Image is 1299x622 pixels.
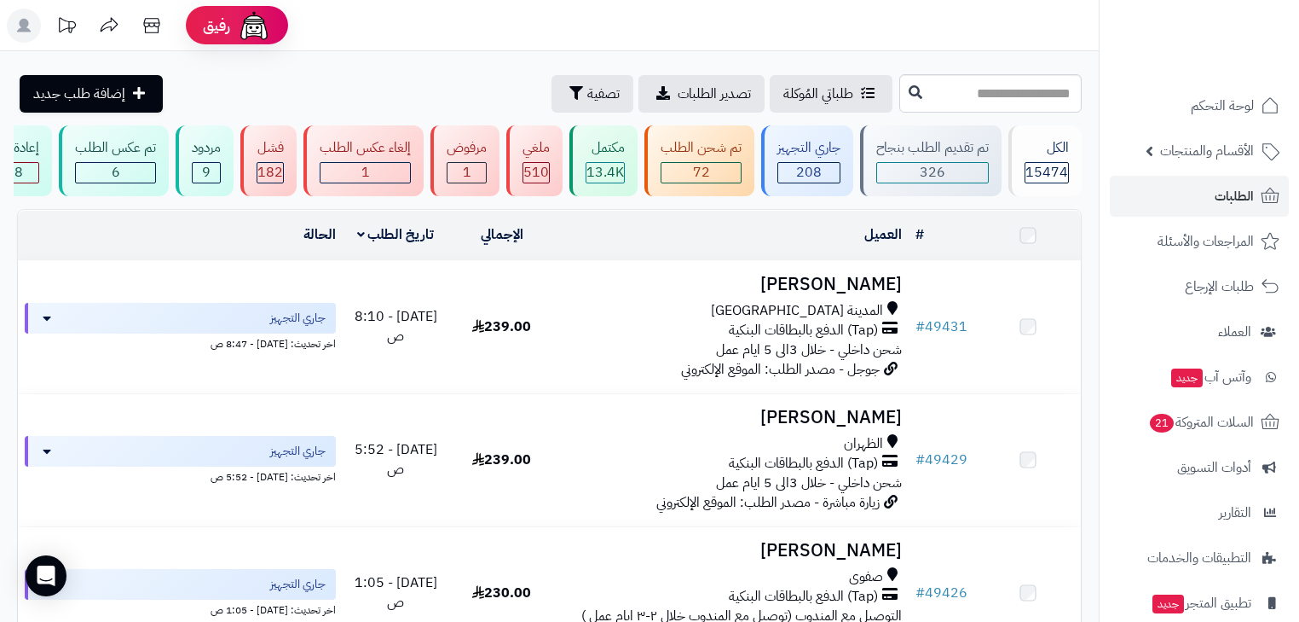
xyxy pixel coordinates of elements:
div: 13410 [586,163,624,183]
a: فشل 182 [237,125,300,196]
div: 1 [447,163,486,183]
a: تاريخ الطلب [357,224,435,245]
div: اخر تحديث: [DATE] - 5:52 ص [25,467,336,485]
span: 21 [1150,414,1174,433]
button: تصفية [551,75,633,113]
span: زيارة مباشرة - مصدر الطلب: الموقع الإلكتروني [656,492,880,513]
span: تطبيق المتجر [1151,591,1251,615]
a: طلباتي المُوكلة [770,75,892,113]
span: جوجل - مصدر الطلب: الموقع الإلكتروني [681,359,880,380]
a: #49429 [915,450,967,470]
h3: [PERSON_NAME] [562,275,902,294]
span: 208 [796,162,822,183]
div: اخر تحديث: [DATE] - 1:05 ص [25,600,336,618]
div: الكل [1025,138,1069,158]
a: مكتمل 13.4K [566,125,641,196]
div: ملغي [522,138,550,158]
span: 1 [361,162,370,183]
a: السلات المتروكة21 [1110,402,1289,443]
span: الأقسام والمنتجات [1160,139,1254,163]
span: وآتس آب [1169,365,1251,389]
span: 239.00 [472,450,531,470]
div: 1 [320,163,410,183]
span: جاري التجهيز [270,443,326,460]
span: المراجعات والأسئلة [1158,230,1254,253]
div: تم تقديم الطلب بنجاح [876,138,989,158]
a: ملغي 510 [503,125,566,196]
div: 9 [193,163,220,183]
div: اخر تحديث: [DATE] - 8:47 ص [25,334,336,352]
a: إضافة طلب جديد [20,75,163,113]
span: 1 [463,162,471,183]
span: # [915,583,925,603]
div: مرفوض [447,138,487,158]
a: مرفوض 1 [427,125,503,196]
a: تصدير الطلبات [638,75,765,113]
span: السلات المتروكة [1148,410,1254,434]
span: طلبات الإرجاع [1185,275,1254,299]
a: #49431 [915,317,967,337]
span: رفيق [203,15,230,36]
span: 9 [202,162,211,183]
span: 239.00 [472,317,531,337]
div: 6 [76,163,155,183]
img: ai-face.png [237,9,271,43]
a: تم تقديم الطلب بنجاح 326 [857,125,1005,196]
div: فشل [257,138,284,158]
span: 6 [112,162,120,183]
a: #49426 [915,583,967,603]
span: التقارير [1219,501,1251,525]
span: الظهران [844,434,883,454]
a: الحالة [303,224,336,245]
span: تصدير الطلبات [678,84,751,104]
span: جاري التجهيز [270,310,326,327]
span: (Tap) الدفع بالبطاقات البنكية [729,321,878,340]
span: 230.00 [472,583,531,603]
span: [DATE] - 8:10 ص [355,306,437,346]
div: 326 [877,163,988,183]
span: أدوات التسويق [1177,456,1251,480]
div: مردود [192,138,221,158]
span: (Tap) الدفع بالبطاقات البنكية [729,587,878,607]
a: مردود 9 [172,125,237,196]
h3: [PERSON_NAME] [562,408,902,427]
div: 182 [257,163,283,183]
span: إضافة طلب جديد [33,84,125,104]
div: 510 [523,163,549,183]
span: # [915,317,925,337]
span: المدينة [GEOGRAPHIC_DATA] [711,301,883,321]
div: 208 [778,163,840,183]
span: صفوى [849,567,883,587]
span: 510 [523,162,549,183]
a: العملاء [1110,311,1289,352]
a: إلغاء عكس الطلب 1 [300,125,427,196]
a: # [915,224,924,245]
div: تم عكس الطلب [75,138,156,158]
span: جديد [1152,595,1184,613]
span: جديد [1171,369,1203,387]
span: 72 [693,162,710,183]
div: تم شحن الطلب [661,138,742,158]
div: جاري التجهيز [777,138,840,158]
div: مكتمل [586,138,625,158]
span: [DATE] - 1:05 ص [355,573,437,613]
a: جاري التجهيز 208 [758,125,857,196]
span: 326 [920,162,945,183]
span: شحن داخلي - خلال 3الى 5 ايام عمل [716,340,902,360]
span: الطلبات [1215,184,1254,208]
h3: [PERSON_NAME] [562,541,902,561]
span: 182 [257,162,283,183]
a: لوحة التحكم [1110,85,1289,126]
a: العميل [864,224,902,245]
a: التطبيقات والخدمات [1110,538,1289,578]
span: # [915,450,925,470]
span: [DATE] - 5:52 ص [355,439,437,480]
span: (Tap) الدفع بالبطاقات البنكية [729,454,878,474]
span: 13.4K [586,162,624,183]
span: لوحة التحكم [1191,94,1254,118]
a: وآتس آبجديد [1110,357,1289,398]
div: إلغاء عكس الطلب [320,138,411,158]
span: طلباتي المُوكلة [783,84,853,104]
a: تحديثات المنصة [45,9,88,47]
a: تم شحن الطلب 72 [641,125,758,196]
